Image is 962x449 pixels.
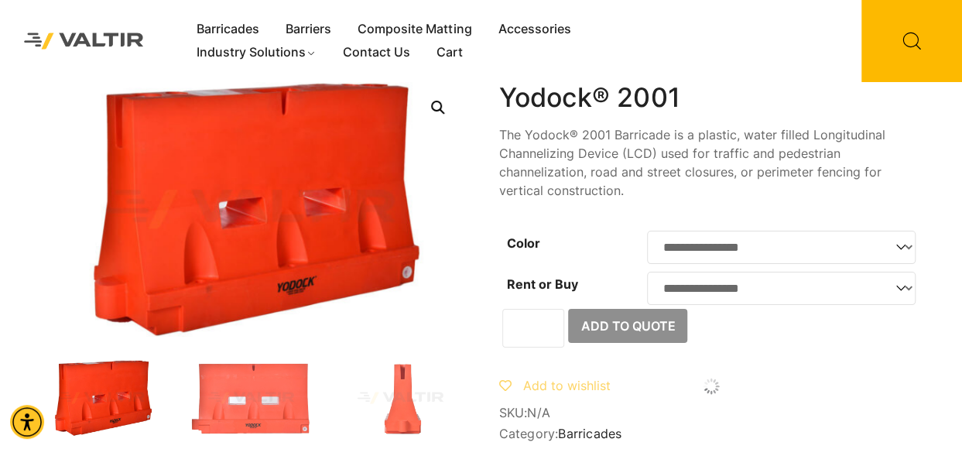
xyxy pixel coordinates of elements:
[506,276,577,292] label: Rent or Buy
[272,18,344,41] a: Barriers
[506,235,539,251] label: Color
[568,309,687,343] button: Add to Quote
[39,360,165,436] img: 2001_Org_3Q-1.jpg
[484,18,584,41] a: Accessories
[337,360,464,436] img: A bright orange traffic cone with a wide base and a narrow top, designed for road safety and traf...
[527,405,550,420] span: N/A
[330,41,423,64] a: Contact Us
[463,82,887,337] img: 2001_Org_Front
[498,406,923,420] span: SKU:
[188,360,314,436] img: An orange traffic barrier with two rectangular openings and a logo at the bottom.
[558,426,621,441] a: Barricades
[183,41,330,64] a: Industry Solutions
[424,94,452,122] a: Open this option
[498,427,923,441] span: Category:
[502,309,564,348] input: Product quantity
[498,125,923,200] p: The Yodock® 2001 Barricade is a plastic, water filled Longitudinal Channelizing Device (LCD) used...
[10,405,44,439] div: Accessibility Menu
[344,18,484,41] a: Composite Matting
[423,41,476,64] a: Cart
[498,82,923,114] h1: Yodock® 2001
[12,20,156,61] img: Valtir Rentals
[183,18,272,41] a: Barricades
